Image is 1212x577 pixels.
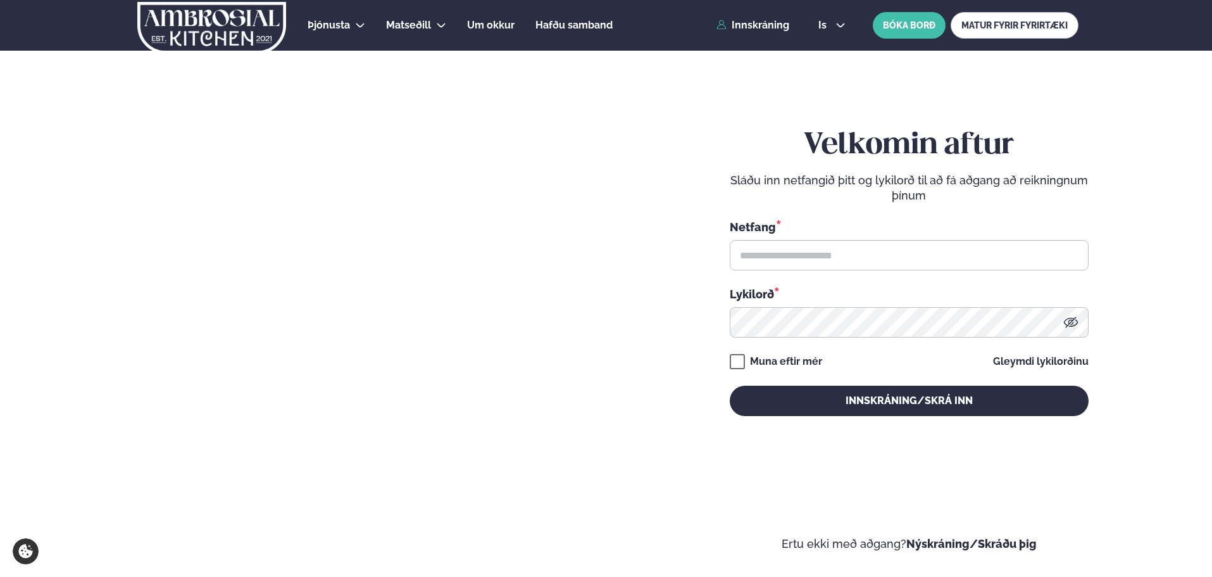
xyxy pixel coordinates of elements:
[308,19,350,31] span: Þjónusta
[730,173,1089,203] p: Sláðu inn netfangið þitt og lykilorð til að fá aðgang að reikningnum þínum
[906,537,1037,550] a: Nýskráning/Skráðu þig
[730,128,1089,163] h2: Velkomin aftur
[386,19,431,31] span: Matseðill
[644,536,1175,552] p: Ertu ekki með aðgang?
[38,349,301,455] h2: Velkomin á Ambrosial kitchen!
[873,12,946,39] button: BÓKA BORÐ
[951,12,1078,39] a: MATUR FYRIR FYRIRTÆKI
[467,18,515,33] a: Um okkur
[13,538,39,564] a: Cookie settings
[808,20,856,30] button: is
[136,2,287,54] img: logo
[730,286,1089,302] div: Lykilorð
[993,357,1089,367] a: Gleymdi lykilorðinu
[818,20,830,30] span: is
[467,19,515,31] span: Um okkur
[38,471,301,501] p: Ef eitthvað sameinar fólk, þá er [PERSON_NAME] matarferðalag.
[716,20,789,31] a: Innskráning
[535,19,613,31] span: Hafðu samband
[308,18,350,33] a: Þjónusta
[386,18,431,33] a: Matseðill
[730,219,1089,235] div: Netfang
[535,18,613,33] a: Hafðu samband
[730,386,1089,416] button: Innskráning/Skrá inn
